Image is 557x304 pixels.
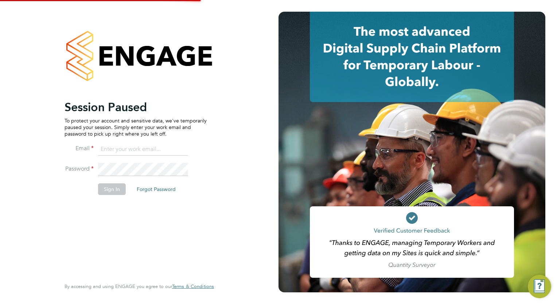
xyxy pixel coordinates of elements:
[65,145,94,152] label: Email
[172,283,214,289] span: Terms & Conditions
[131,183,182,195] button: Forgot Password
[528,275,551,298] button: Engage Resource Center
[98,183,126,195] button: Sign In
[172,284,214,289] a: Terms & Conditions
[65,165,94,173] label: Password
[98,143,188,156] input: Enter your work email...
[65,283,214,289] span: By accessing and using ENGAGE you agree to our
[65,117,207,137] p: To protect your account and sensitive data, we've temporarily paused your session. Simply enter y...
[65,100,207,114] h2: Session Paused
